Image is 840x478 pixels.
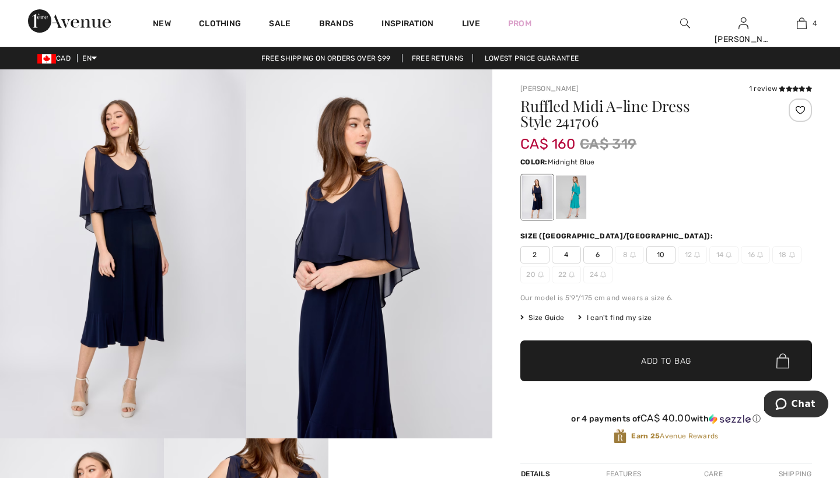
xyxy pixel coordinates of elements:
[630,252,636,258] img: ring-m.svg
[773,16,830,30] a: 4
[757,252,763,258] img: ring-m.svg
[37,54,75,62] span: CAD
[738,16,748,30] img: My Info
[520,266,549,283] span: 20
[641,355,691,367] span: Add to Bag
[82,54,97,62] span: EN
[522,175,552,219] div: Midnight Blue
[520,85,579,93] a: [PERSON_NAME]
[252,54,400,62] a: Free shipping on orders over $99
[600,272,606,277] img: ring-m.svg
[269,19,290,31] a: Sale
[580,133,636,154] span: CA$ 319
[381,19,433,31] span: Inspiration
[789,252,795,258] img: ring-m.svg
[153,19,171,31] a: New
[520,246,549,263] span: 2
[631,431,718,441] span: Avenue Rewards
[556,175,586,219] div: Ocean blue
[319,19,354,31] a: Brands
[475,54,589,62] a: Lowest Price Guarantee
[583,266,612,283] span: 24
[738,17,748,29] a: Sign In
[520,413,812,428] div: or 4 payments ofCA$ 40.00withSezzle Click to learn more about Sezzle
[520,99,764,129] h1: Ruffled Midi A-line Dress Style 241706
[715,33,772,45] div: [PERSON_NAME]
[520,158,548,166] span: Color:
[709,246,738,263] span: 14
[776,353,789,368] img: Bag.svg
[37,54,56,64] img: Canadian Dollar
[726,252,731,258] img: ring-m.svg
[614,428,626,444] img: Avenue Rewards
[508,17,531,30] a: Prom
[552,246,581,263] span: 4
[520,312,564,323] span: Size Guide
[640,412,691,424] span: CA$ 40.00
[199,19,241,31] a: Clothing
[741,246,770,263] span: 16
[813,18,817,29] span: 4
[520,293,812,303] div: Our model is 5'9"/175 cm and wears a size 6.
[520,124,575,152] span: CA$ 160
[462,17,480,30] a: Live
[538,272,544,277] img: ring-m.svg
[569,272,575,277] img: ring-m.svg
[520,413,812,424] div: or 4 payments of with
[694,252,700,258] img: ring-m.svg
[246,69,492,438] img: Ruffled Midi A-Line Dress Style 241706. 2
[764,391,828,420] iframe: Opens a widget where you can chat to one of our agents
[797,16,807,30] img: My Bag
[772,246,801,263] span: 18
[520,340,812,381] button: Add to Bag
[749,83,812,94] div: 1 review
[28,9,111,33] img: 1ère Avenue
[548,158,595,166] span: Midnight Blue
[552,266,581,283] span: 22
[631,432,660,440] strong: Earn 25
[646,246,675,263] span: 10
[680,16,690,30] img: search the website
[578,312,652,323] div: I can't find my size
[709,414,751,424] img: Sezzle
[402,54,474,62] a: Free Returns
[615,246,644,263] span: 8
[678,246,707,263] span: 12
[520,231,715,241] div: Size ([GEOGRAPHIC_DATA]/[GEOGRAPHIC_DATA]):
[583,246,612,263] span: 6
